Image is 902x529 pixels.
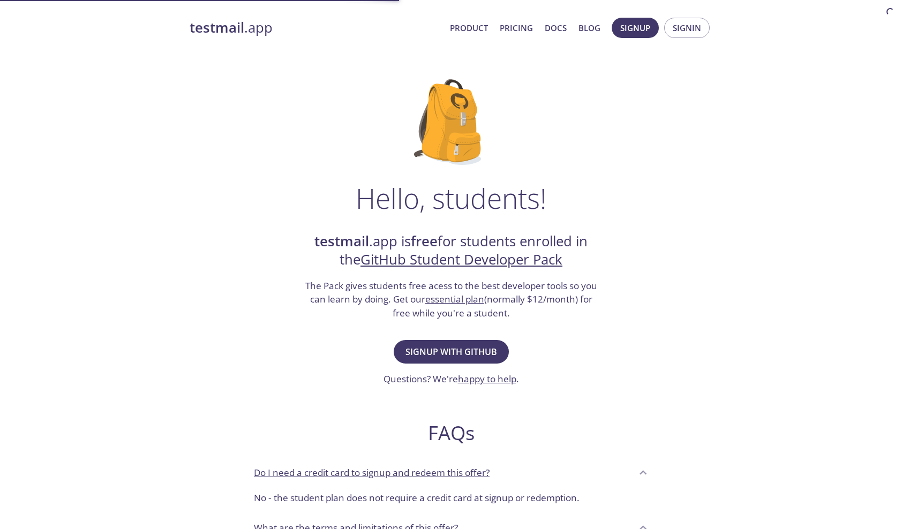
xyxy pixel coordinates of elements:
h2: FAQs [245,421,657,445]
h1: Hello, students! [356,182,546,214]
div: Do I need a credit card to signup and redeem this offer? [245,458,657,487]
span: Signup with GitHub [405,344,497,359]
button: Signin [664,18,710,38]
h3: Questions? We're . [384,372,519,386]
a: happy to help [458,373,516,385]
a: testmail.app [190,19,441,37]
span: Signup [620,21,650,35]
h3: The Pack gives students free acess to the best developer tools so you can learn by doing. Get our... [304,279,598,320]
a: Blog [578,21,600,35]
a: Product [450,21,488,35]
div: Do I need a credit card to signup and redeem this offer? [245,487,657,513]
a: GitHub Student Developer Pack [360,250,562,269]
button: Signup with GitHub [394,340,509,364]
p: No - the student plan does not require a credit card at signup or redemption. [254,491,648,505]
p: Do I need a credit card to signup and redeem this offer? [254,466,490,480]
button: Signup [612,18,659,38]
span: Signin [673,21,701,35]
a: Pricing [500,21,533,35]
strong: testmail [314,232,369,251]
strong: testmail [190,18,244,37]
strong: free [411,232,438,251]
img: github-student-backpack.png [414,79,488,165]
a: Docs [545,21,567,35]
h2: .app is for students enrolled in the [304,232,598,269]
a: essential plan [425,293,484,305]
